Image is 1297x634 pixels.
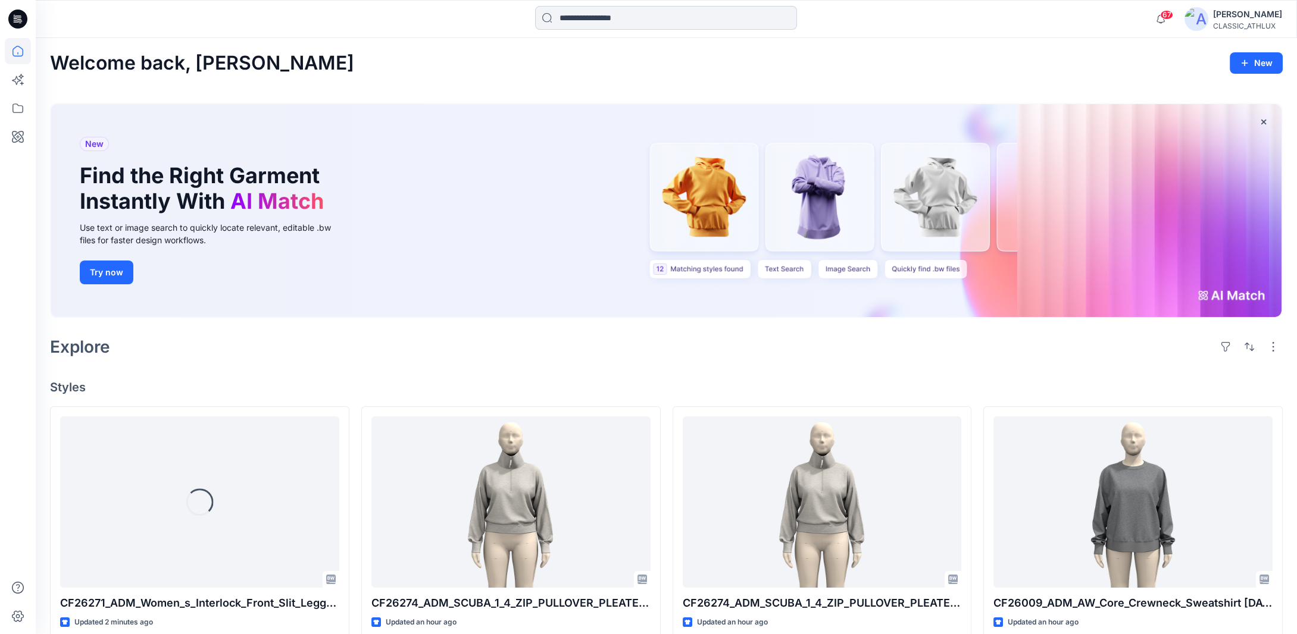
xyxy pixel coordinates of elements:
[80,221,348,246] div: Use text or image search to quickly locate relevant, editable .bw files for faster design workflows.
[50,52,354,74] h2: Welcome back, [PERSON_NAME]
[371,595,651,611] p: CF26274_ADM_SCUBA_1_4_ZIP_PULLOVER_PLEATED [DATE]
[1230,52,1283,74] button: New
[80,163,330,214] h1: Find the Right Garment Instantly With
[1185,7,1208,31] img: avatar
[697,616,768,629] p: Updated an hour ago
[1008,616,1079,629] p: Updated an hour ago
[50,380,1283,394] h4: Styles
[371,416,651,588] a: CF26274_ADM_SCUBA_1_4_ZIP_PULLOVER_PLEATED 12OCT25
[80,260,133,284] button: Try now
[1160,10,1173,20] span: 67
[683,416,962,588] a: CF26274_ADM_SCUBA_1_4_ZIP_PULLOVER_PLEATED 12OCT25
[993,595,1273,611] p: CF26009_ADM_AW_Core_Crewneck_Sweatshirt [DATE]
[1213,21,1282,30] div: CLASSIC_ATHLUX
[50,337,110,356] h2: Explore
[993,416,1273,588] a: CF26009_ADM_AW_Core_Crewneck_Sweatshirt 13OCT25
[683,595,962,611] p: CF26274_ADM_SCUBA_1_4_ZIP_PULLOVER_PLEATED [DATE]
[230,188,324,214] span: AI Match
[85,137,104,151] span: New
[1213,7,1282,21] div: [PERSON_NAME]
[74,616,153,629] p: Updated 2 minutes ago
[60,595,339,611] p: CF26271_ADM_Women_s_Interlock_Front_Slit_Legging
[386,616,457,629] p: Updated an hour ago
